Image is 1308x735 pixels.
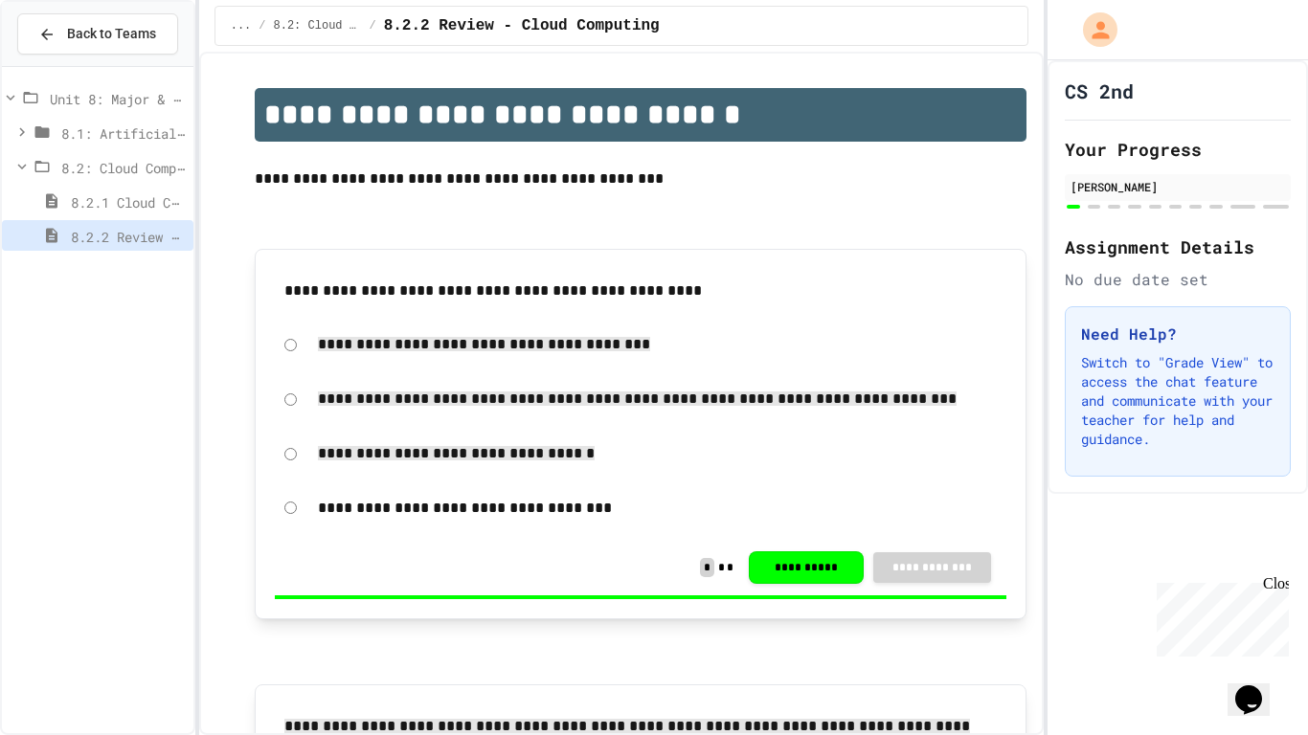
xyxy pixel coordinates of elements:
div: [PERSON_NAME] [1071,178,1285,195]
font: 8.2.2 Review - Cloud Computing [384,17,660,34]
span: Back to Teams [67,24,156,44]
div: No due date set [1065,268,1291,291]
iframe: chat widget [1149,575,1289,657]
h2: Your Progress [1065,136,1291,163]
font: / [369,19,375,33]
h2: Assignment Details [1065,234,1291,260]
font: 8.2: Cloud Computing [274,19,412,33]
font: 8.2: Cloud Computing [61,156,214,177]
iframe: chat widget [1228,658,1289,716]
font: Unit 8: Major & Emerging Technologies [50,87,333,108]
h3: Need Help? [1081,323,1274,345]
font: 8.2.2 Review - Cloud Computing [71,225,301,246]
span: ... [231,18,252,33]
p: Switch to "Grade View" to access the chat feature and communicate with your teacher for help and ... [1081,353,1274,449]
font: 8.1: Artificial Intelligence Basics [61,122,329,143]
font: 8.2.1 Cloud Computing: Transforming the Digital World [71,190,477,212]
div: My Account [1063,8,1122,52]
h1: CS 2nd [1065,78,1134,104]
button: Back to Teams [17,13,178,55]
div: Chat with us now!Close [8,8,132,122]
span: / [259,18,265,33]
